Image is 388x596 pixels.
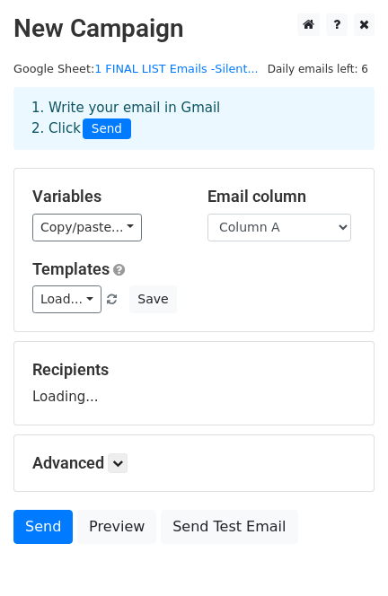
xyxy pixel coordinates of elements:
h5: Recipients [32,360,356,380]
a: Send [13,510,73,544]
button: Save [129,285,176,313]
small: Google Sheet: [13,62,259,75]
h2: New Campaign [13,13,375,44]
div: Loading... [32,360,356,407]
h5: Advanced [32,453,356,473]
div: 1. Write your email in Gmail 2. Click [18,98,370,139]
h5: Variables [32,187,181,206]
a: Preview [77,510,156,544]
a: Copy/paste... [32,214,142,241]
h5: Email column [207,187,356,206]
a: Templates [32,259,110,278]
span: Daily emails left: 6 [261,59,375,79]
a: Daily emails left: 6 [261,62,375,75]
a: 1 FINAL LIST Emails -Silent... [94,62,258,75]
a: Load... [32,285,101,313]
span: Send [83,118,131,140]
a: Send Test Email [161,510,297,544]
